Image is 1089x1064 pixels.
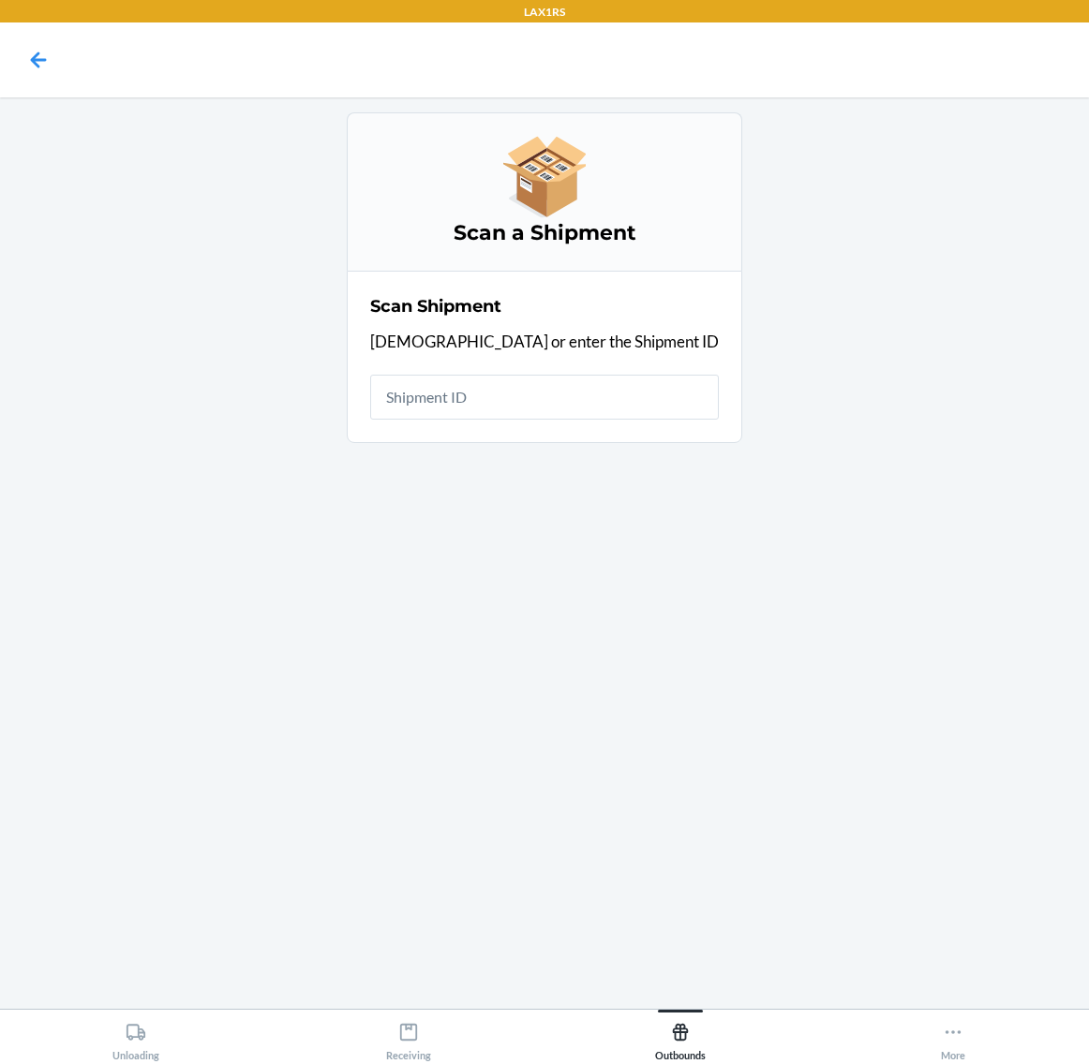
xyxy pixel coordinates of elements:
input: Shipment ID [370,375,719,420]
button: Outbounds [544,1010,817,1061]
div: Receiving [386,1014,431,1061]
h3: Scan a Shipment [370,218,719,248]
p: LAX1RS [524,4,565,21]
h2: Scan Shipment [370,294,501,318]
button: Receiving [273,1010,545,1061]
div: Outbounds [655,1014,706,1061]
p: [DEMOGRAPHIC_DATA] or enter the Shipment ID [370,330,719,354]
div: Unloading [112,1014,159,1061]
div: More [941,1014,965,1061]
